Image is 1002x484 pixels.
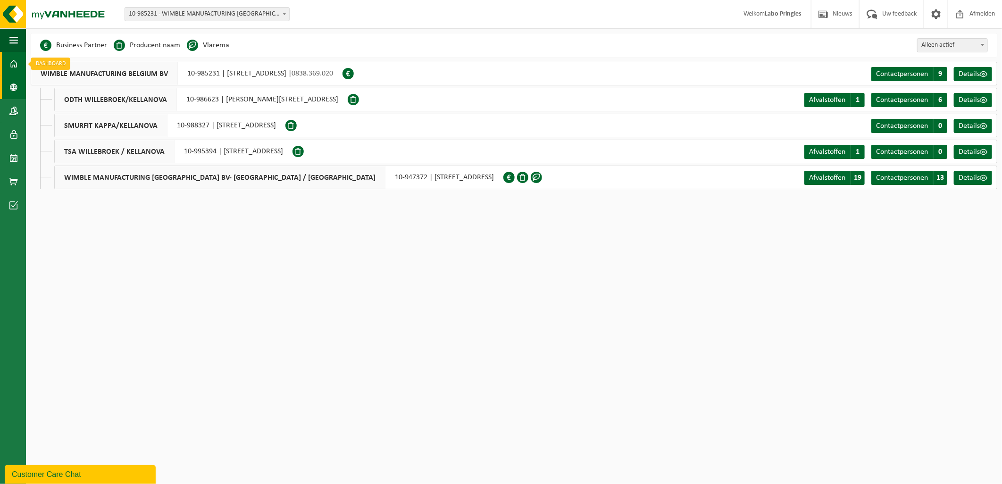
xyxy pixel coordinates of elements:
span: 1 [851,145,865,159]
a: Contactpersonen 13 [871,171,947,185]
strong: Labo Pringles [765,10,802,17]
a: Afvalstoffen 1 [804,145,865,159]
span: 10-985231 - WIMBLE MANUFACTURING BELGIUM BV - MECHELEN [125,8,289,21]
a: Afvalstoffen 19 [804,171,865,185]
span: 19 [851,171,865,185]
span: Details [959,96,980,104]
a: Details [954,67,992,81]
div: 10-947372 | [STREET_ADDRESS] [54,166,503,189]
span: WIMBLE MANUFACTURING BELGIUM BV [31,62,178,85]
span: 0 [933,119,947,133]
iframe: chat widget [5,463,158,484]
a: Details [954,145,992,159]
li: Producent naam [114,38,180,52]
a: Contactpersonen 6 [871,93,947,107]
div: 10-988327 | [STREET_ADDRESS] [54,114,285,137]
span: 13 [933,171,947,185]
a: Contactpersonen 0 [871,119,947,133]
div: 10-985231 | [STREET_ADDRESS] | [31,62,342,85]
a: Details [954,171,992,185]
span: TSA WILLEBROEK / KELLANOVA [55,140,175,163]
span: Afvalstoffen [809,96,845,104]
div: 10-986623 | [PERSON_NAME][STREET_ADDRESS] [54,88,348,111]
span: 0838.369.020 [292,70,333,77]
span: Details [959,148,980,156]
span: Contactpersonen [876,174,928,182]
span: Details [959,70,980,78]
div: 10-995394 | [STREET_ADDRESS] [54,140,292,163]
a: Contactpersonen 9 [871,67,947,81]
li: Vlarema [187,38,229,52]
a: Contactpersonen 0 [871,145,947,159]
span: Contactpersonen [876,70,928,78]
span: 0 [933,145,947,159]
a: Afvalstoffen 1 [804,93,865,107]
span: Details [959,122,980,130]
span: 10-985231 - WIMBLE MANUFACTURING BELGIUM BV - MECHELEN [125,7,290,21]
a: Details [954,93,992,107]
span: Details [959,174,980,182]
span: Contactpersonen [876,148,928,156]
span: Alleen actief [917,38,988,52]
li: Business Partner [40,38,107,52]
span: WIMBLE MANUFACTURING [GEOGRAPHIC_DATA] BV- [GEOGRAPHIC_DATA] / [GEOGRAPHIC_DATA] [55,166,385,189]
a: Details [954,119,992,133]
span: 6 [933,93,947,107]
span: SMURFIT KAPPA/KELLANOVA [55,114,167,137]
span: Afvalstoffen [809,174,845,182]
span: Alleen actief [918,39,987,52]
span: Contactpersonen [876,122,928,130]
span: Contactpersonen [876,96,928,104]
span: 9 [933,67,947,81]
span: Afvalstoffen [809,148,845,156]
span: 1 [851,93,865,107]
span: ODTH WILLEBROEK/KELLANOVA [55,88,177,111]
